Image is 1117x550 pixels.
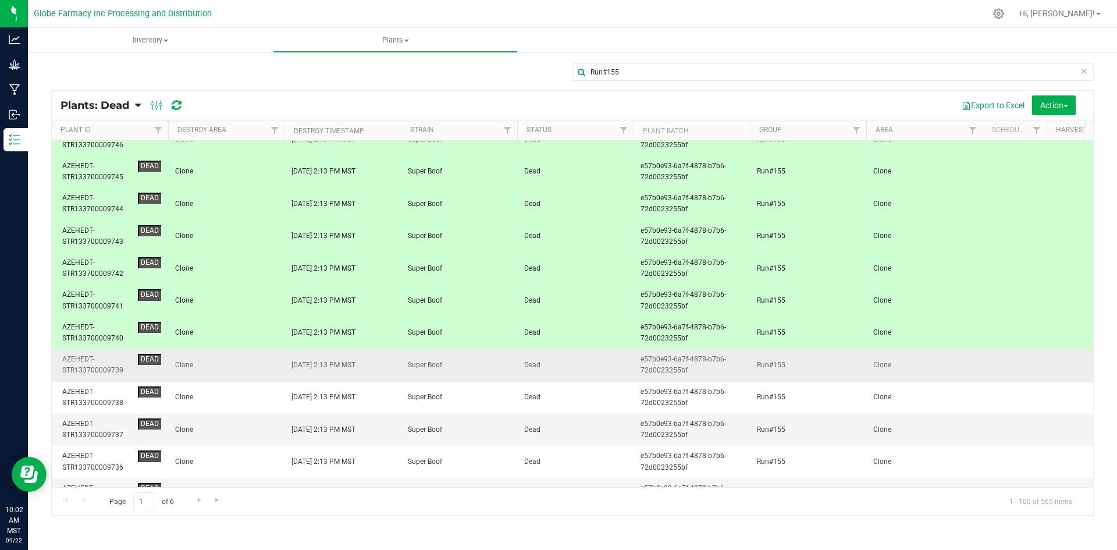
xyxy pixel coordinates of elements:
[759,126,782,134] a: Group
[138,289,161,300] div: Dead
[524,424,627,435] span: Dead
[641,322,743,344] span: e57b0e93-6a7f-4878-b7b6-72d0023255bf
[1056,126,1087,134] a: Harvest
[209,492,226,508] a: Go to the last page
[62,161,134,183] div: AZEHEDT-STR133700009745
[873,392,976,403] span: Clone
[873,166,976,177] span: Clone
[408,327,510,338] span: Super Boof
[62,450,134,473] div: AZEHEDT-STR133700009736
[291,263,355,274] span: [DATE] 2:13 PM MST
[291,456,355,467] span: [DATE] 2:13 PM MST
[175,230,278,242] span: Clone
[9,84,20,95] inline-svg: Manufacturing
[1000,492,1082,510] span: 1 - 100 of 565 items
[5,505,23,536] p: 10:02 AM MST
[149,120,168,140] a: Filter
[133,492,154,510] input: 1
[408,166,510,177] span: Super Boof
[524,230,627,242] span: Dead
[138,418,161,430] div: Dead
[963,120,983,140] a: Filter
[138,450,161,462] div: Dead
[873,295,976,306] span: Clone
[873,424,976,435] span: Clone
[175,327,278,338] span: Clone
[408,392,510,403] span: Super Boof
[175,456,278,467] span: Clone
[62,418,134,441] div: AZEHEDT-STR133700009737
[28,35,273,45] span: Inventory
[62,225,134,247] div: AZEHEDT-STR133700009743
[408,456,510,467] span: Super Boof
[62,483,134,505] div: AZEHEDT-STR133700009735
[61,99,129,112] span: Plants: Dead
[524,295,627,306] span: Dead
[757,295,859,306] span: Run#155
[641,193,743,215] span: e57b0e93-6a7f-4878-b7b6-72d0023255bf
[61,99,135,112] a: Plants: Dead
[873,198,976,210] span: Clone
[641,418,743,441] span: e57b0e93-6a7f-4878-b7b6-72d0023255bf
[1040,101,1068,110] span: Action
[641,225,743,247] span: e57b0e93-6a7f-4878-b7b6-72d0023255bf
[757,392,859,403] span: Run#155
[614,120,634,140] a: Filter
[983,120,1047,141] th: Scheduled
[9,59,20,70] inline-svg: Grow
[138,322,161,333] div: Dead
[138,193,161,204] div: Dead
[641,289,743,311] span: e57b0e93-6a7f-4878-b7b6-72d0023255bf
[1080,63,1088,79] span: Clear
[291,392,355,403] span: [DATE] 2:13 PM MST
[291,424,355,435] span: [DATE] 2:13 PM MST
[524,263,627,274] span: Dead
[175,392,278,403] span: Clone
[138,161,161,172] div: Dead
[12,457,47,492] iframe: Resource center
[641,161,743,183] span: e57b0e93-6a7f-4878-b7b6-72d0023255bf
[62,354,134,376] div: AZEHEDT-STR133700009739
[9,109,20,120] inline-svg: Inbound
[524,166,627,177] span: Dead
[9,34,20,45] inline-svg: Analytics
[572,63,1094,81] input: Search Plant ID, Strain, Area, Group, Harvest ...
[62,289,134,311] div: AZEHEDT-STR133700009741
[138,483,161,494] div: Dead
[1027,120,1047,140] a: Filter
[873,360,976,371] span: Clone
[175,198,278,210] span: Clone
[291,360,355,371] span: [DATE] 2:13 PM MST
[408,230,510,242] span: Super Boof
[175,295,278,306] span: Clone
[408,360,510,371] span: Super Boof
[641,450,743,473] span: e57b0e93-6a7f-4878-b7b6-72d0023255bf
[524,360,627,371] span: Dead
[641,483,743,505] span: e57b0e93-6a7f-4878-b7b6-72d0023255bf
[527,126,552,134] a: Status
[873,263,976,274] span: Clone
[62,193,134,215] div: AZEHEDT-STR133700009744
[757,263,859,274] span: Run#155
[138,354,161,365] div: Dead
[138,225,161,236] div: Dead
[294,127,364,135] a: Destroy Timestamp
[524,392,627,403] span: Dead
[757,327,859,338] span: Run#155
[873,230,976,242] span: Clone
[9,134,20,146] inline-svg: Inventory
[524,456,627,467] span: Dead
[62,257,134,279] div: AZEHEDT-STR133700009742
[408,263,510,274] span: Super Boof
[62,386,134,409] div: AZEHEDT-STR133700009738
[641,354,743,376] span: e57b0e93-6a7f-4878-b7b6-72d0023255bf
[1032,95,1076,115] button: Action
[291,230,355,242] span: [DATE] 2:13 PM MST
[410,126,434,134] a: Strain
[5,536,23,545] p: 09/22
[991,8,1006,19] div: Manage settings
[954,95,1032,115] button: Export to Excel
[757,166,859,177] span: Run#155
[757,360,859,371] span: Run#155
[641,386,743,409] span: e57b0e93-6a7f-4878-b7b6-72d0023255bf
